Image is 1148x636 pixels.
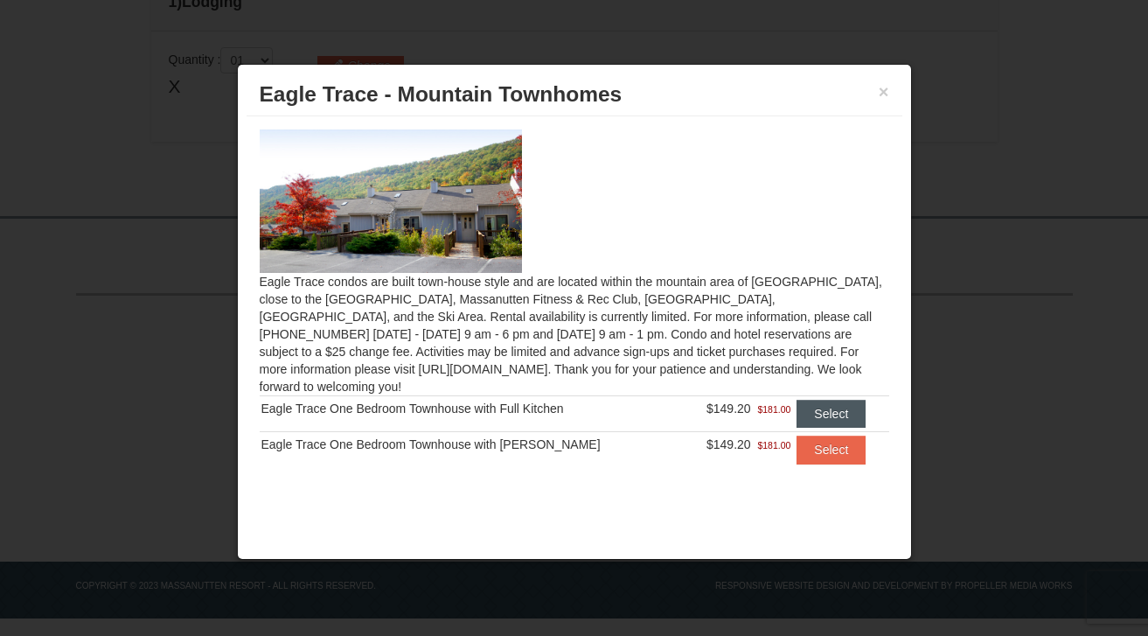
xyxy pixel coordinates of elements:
span: $181.00 [757,401,790,418]
button: Select [797,400,866,428]
button: Select [797,436,866,464]
span: $149.20 [706,402,751,416]
div: Eagle Trace One Bedroom Townhouse with [PERSON_NAME] [261,436,683,453]
span: Eagle Trace - Mountain Townhomes [260,82,623,106]
span: $149.20 [706,437,751,451]
span: $181.00 [757,437,790,454]
div: Eagle Trace One Bedroom Townhouse with Full Kitchen [261,400,683,417]
img: 19218983-1-9b289e55.jpg [260,129,522,273]
button: × [879,83,889,101]
div: Eagle Trace condos are built town-house style and are located within the mountain area of [GEOGRA... [247,116,902,499]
